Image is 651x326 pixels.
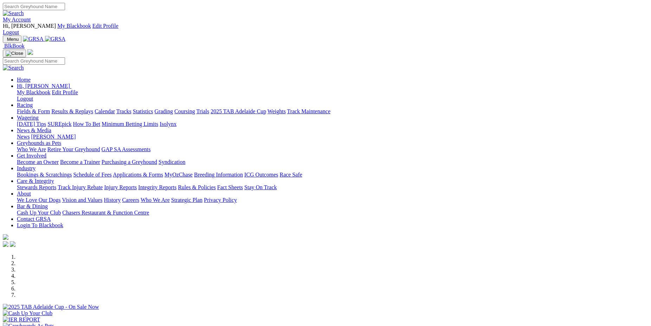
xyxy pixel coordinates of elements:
img: Cash Up Your Club [3,310,52,317]
a: Logout [3,29,19,35]
a: 2025 TAB Adelaide Cup [211,108,266,114]
a: Calendar [95,108,115,114]
a: Track Maintenance [287,108,330,114]
a: My Account [3,17,31,23]
a: We Love Our Dogs [17,197,60,203]
a: History [104,197,121,203]
div: Get Involved [17,159,648,165]
img: Search [3,10,24,17]
a: Breeding Information [194,172,243,178]
div: Bar & Dining [17,210,648,216]
a: Grading [155,108,173,114]
div: About [17,197,648,203]
a: [DATE] Tips [17,121,46,127]
a: Trials [196,108,209,114]
a: BlkBook [3,43,25,49]
a: Become an Owner [17,159,59,165]
div: Wagering [17,121,648,127]
a: Fields & Form [17,108,50,114]
img: logo-grsa-white.png [27,49,33,55]
a: Industry [17,165,36,171]
a: Care & Integrity [17,178,54,184]
a: How To Bet [73,121,101,127]
a: Get Involved [17,153,46,159]
a: Race Safe [279,172,302,178]
a: Results & Replays [51,108,93,114]
img: facebook.svg [3,241,8,247]
a: Vision and Values [62,197,102,203]
a: Racing [17,102,33,108]
input: Search [3,3,65,10]
a: Contact GRSA [17,216,51,222]
img: IER REPORT [3,317,40,323]
a: My Blackbook [17,89,51,95]
img: Search [3,65,24,71]
div: Racing [17,108,648,115]
a: Login To Blackbook [17,222,63,228]
img: twitter.svg [10,241,15,247]
span: Hi, [PERSON_NAME] [3,23,56,29]
a: Isolynx [160,121,176,127]
a: Logout [17,96,33,102]
img: logo-grsa-white.png [3,234,8,240]
a: Greyhounds as Pets [17,140,61,146]
div: Industry [17,172,648,178]
a: News & Media [17,127,51,133]
div: Hi, [PERSON_NAME] [17,89,648,102]
a: Edit Profile [52,89,78,95]
a: Stewards Reports [17,184,56,190]
a: Chasers Restaurant & Function Centre [62,210,149,216]
a: About [17,191,31,197]
a: Injury Reports [104,184,137,190]
a: Track Injury Rebate [58,184,103,190]
span: BlkBook [4,43,25,49]
a: Careers [122,197,139,203]
a: Tracks [116,108,131,114]
a: Strategic Plan [171,197,202,203]
a: Fact Sheets [217,184,243,190]
a: GAP SA Assessments [102,146,151,152]
span: Hi, [PERSON_NAME] [17,83,70,89]
img: GRSA [45,36,66,42]
a: Purchasing a Greyhound [102,159,157,165]
a: Hi, [PERSON_NAME] [17,83,71,89]
button: Toggle navigation [3,36,21,43]
a: SUREpick [47,121,71,127]
a: Syndication [159,159,185,165]
a: Coursing [174,108,195,114]
a: Statistics [133,108,153,114]
a: My Blackbook [57,23,91,29]
a: News [17,134,30,140]
div: News & Media [17,134,648,140]
div: Care & Integrity [17,184,648,191]
button: Toggle navigation [3,50,26,57]
a: Stay On Track [244,184,277,190]
img: 2025 TAB Adelaide Cup - On Sale Now [3,304,99,310]
a: Home [17,77,31,83]
a: Retire Your Greyhound [47,146,100,152]
div: Greyhounds as Pets [17,146,648,153]
a: Rules & Policies [178,184,216,190]
a: Wagering [17,115,39,121]
a: Become a Trainer [60,159,100,165]
a: [PERSON_NAME] [31,134,76,140]
a: Cash Up Your Club [17,210,61,216]
a: Weights [268,108,286,114]
a: ICG Outcomes [244,172,278,178]
a: Bar & Dining [17,203,48,209]
img: GRSA [23,36,44,42]
input: Search [3,57,65,65]
span: Menu [7,37,19,42]
a: Integrity Reports [138,184,176,190]
a: Schedule of Fees [73,172,111,178]
img: Close [6,51,23,56]
a: Privacy Policy [204,197,237,203]
a: Minimum Betting Limits [102,121,158,127]
a: Who We Are [141,197,170,203]
a: Applications & Forms [113,172,163,178]
a: Edit Profile [92,23,118,29]
a: Who We Are [17,146,46,152]
a: MyOzChase [165,172,193,178]
div: My Account [3,23,648,36]
a: Bookings & Scratchings [17,172,72,178]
